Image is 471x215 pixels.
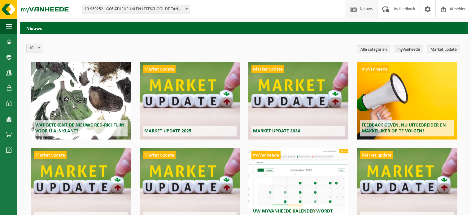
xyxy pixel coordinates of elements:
[31,62,131,140] a: Wat betekent de nieuwe RED-richtlijn voor u als klant?
[35,123,124,134] span: Wat betekent de nieuwe RED-richtlijn voor u als klant?
[360,151,393,159] span: Market update
[251,65,284,73] span: Market update
[248,62,348,140] a: Market update Market update 2024
[140,62,240,140] a: Market update Market update 2025
[143,65,176,73] span: Market update
[357,62,457,140] a: myVanheede Feedback geven, nu uitgebreider en makkelijker op te volgen!
[144,129,191,134] span: Market update 2025
[82,5,190,14] span: 10-959252 - GO! ATHENEUM EN LEEFSCHOOL DE TANDEM - EEKLO
[360,65,389,73] span: myVanheede
[253,129,300,134] span: Market update 2024
[34,151,67,159] span: Market update
[20,22,468,34] h2: Nieuws
[251,151,281,159] span: myVanheede
[362,123,446,134] span: Feedback geven, nu uitgebreider en makkelijker op te volgen!
[427,45,460,53] a: Market update
[394,45,423,53] a: myVanheede
[27,44,42,53] span: 10
[357,45,390,53] a: Alle categoriën
[26,44,42,53] span: 10
[143,151,176,159] span: Market update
